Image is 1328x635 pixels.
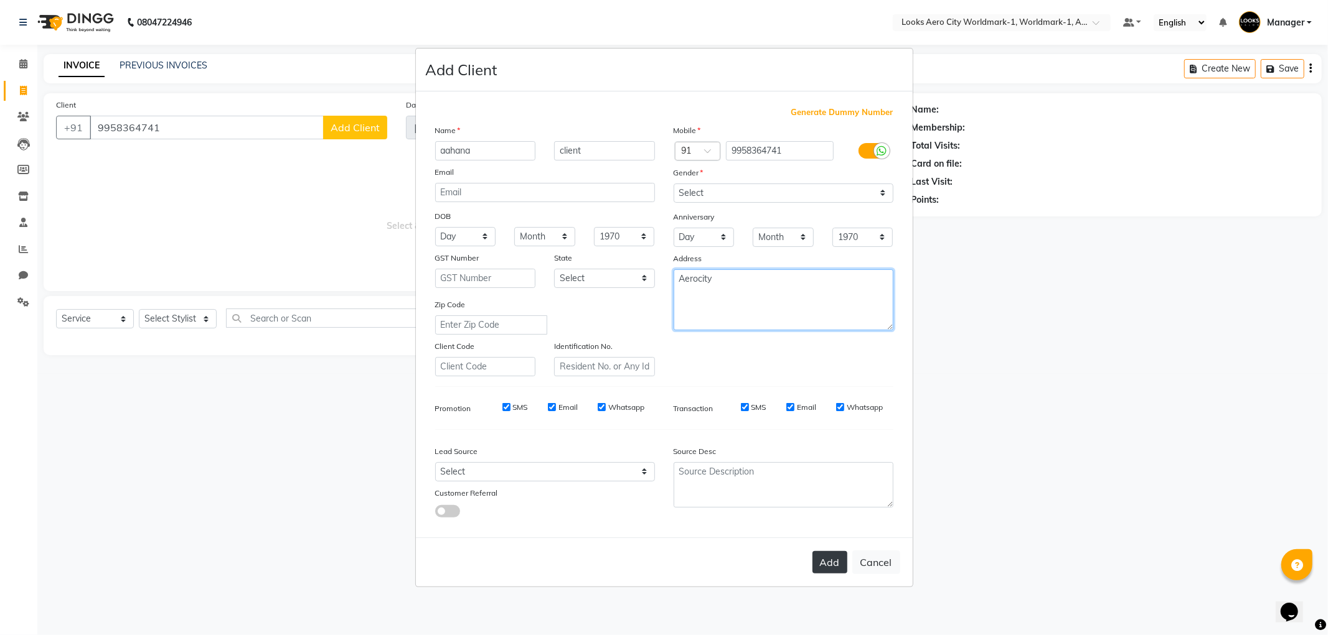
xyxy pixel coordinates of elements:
label: SMS [751,402,766,413]
label: Whatsapp [847,402,883,413]
input: Email [435,183,655,202]
label: Email [797,402,816,413]
label: Gender [674,167,704,178]
label: Promotion [435,403,471,414]
input: Enter Zip Code [435,315,547,335]
label: Address [674,253,702,264]
input: GST Number [435,269,536,288]
h4: Add Client [426,58,497,81]
input: Last Name [554,141,655,160]
span: Generate Dummy Number [791,106,893,119]
label: SMS [513,402,528,413]
iframe: chat widget [1276,585,1316,623]
input: Client Code [435,357,536,376]
label: Zip Code [435,299,466,310]
label: Name [435,125,461,136]
label: Customer Referral [435,488,498,499]
label: Source Desc [674,446,717,457]
button: Cancel [852,550,900,574]
label: Transaction [674,403,713,414]
label: State [554,253,572,264]
label: GST Number [435,253,479,264]
button: Add [812,551,847,573]
input: First Name [435,141,536,160]
label: Anniversary [674,211,715,223]
input: Resident No. or Any Id [554,357,655,376]
label: Identification No. [554,341,613,352]
label: Lead Source [435,446,478,457]
label: DOB [435,211,451,222]
label: Client Code [435,341,475,352]
label: Email [435,167,454,178]
input: Mobile [726,141,834,160]
label: Whatsapp [608,402,644,413]
label: Mobile [674,125,701,136]
label: Email [558,402,578,413]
